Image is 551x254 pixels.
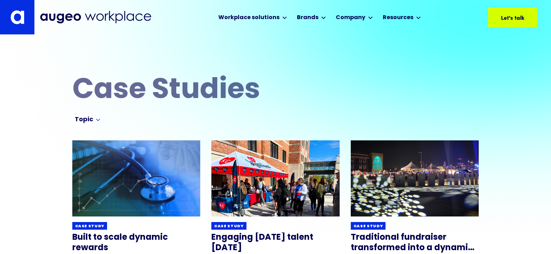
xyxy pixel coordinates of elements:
div: Workplace solutions [218,14,279,22]
div: Let's talk [469,13,492,22]
div: Case study [75,224,105,229]
div: Company [336,14,365,22]
img: Augeo Workplace business unit full logo in mignight blue. [40,11,151,24]
div: Case study [214,224,244,229]
div: Let's talk [496,13,519,22]
h3: Built to scale dynamic rewards [72,232,201,253]
img: Augeo's "a" monogram decorative logo in white. [10,10,24,24]
div: Resources [383,14,413,22]
div: Topic [75,116,93,124]
div: Let's talk [522,13,546,22]
h2: Case Studies [72,77,311,105]
div: Case study [354,224,383,229]
h3: Engaging [DATE] talent [DATE] [211,232,340,253]
img: Arrow symbol in bright blue pointing down to indicate an expanded section. [96,119,100,121]
h3: Traditional fundraiser transformed into a dynamic experience [351,232,479,253]
div: Brands [297,14,318,22]
a: Let's talk [488,8,537,27]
